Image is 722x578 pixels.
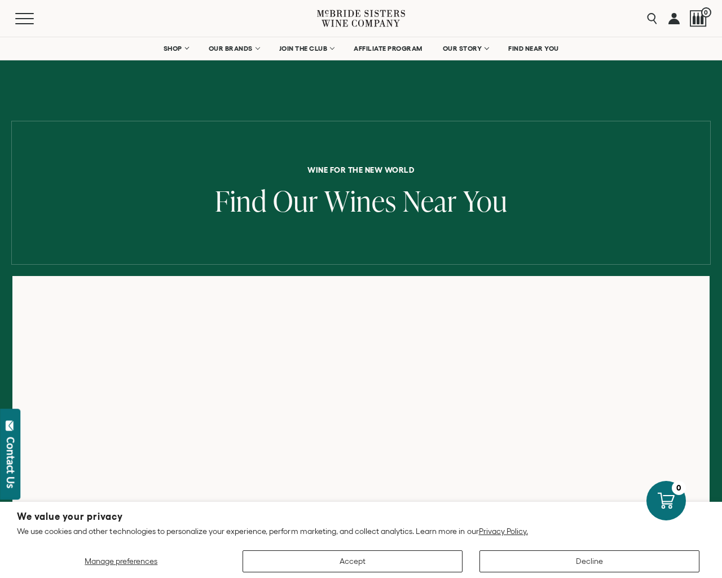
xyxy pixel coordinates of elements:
span: You [463,181,508,220]
span: Our [273,181,318,220]
span: Wines [324,181,397,220]
span: Find [215,181,267,220]
span: Near [403,181,457,220]
span: OUR BRANDS [209,45,253,52]
a: SHOP [156,37,196,60]
h2: We value your privacy [17,512,705,522]
button: Mobile Menu Trigger [15,13,56,24]
div: Contact Us [5,437,16,488]
a: OUR STORY [435,37,496,60]
span: OUR STORY [443,45,482,52]
a: Privacy Policy. [479,527,528,536]
span: AFFILIATE PROGRAM [354,45,422,52]
button: Accept [243,550,463,572]
div: 0 [672,481,686,495]
span: SHOP [164,45,183,52]
button: Decline [479,550,699,572]
span: Manage preferences [85,557,157,566]
span: JOIN THE CLUB [279,45,328,52]
span: 0 [701,7,711,17]
a: OUR BRANDS [201,37,266,60]
button: Manage preferences [17,550,226,572]
a: FIND NEAR YOU [501,37,566,60]
a: JOIN THE CLUB [272,37,341,60]
p: We use cookies and other technologies to personalize your experience, perform marketing, and coll... [17,526,705,536]
span: FIND NEAR YOU [508,45,559,52]
a: AFFILIATE PROGRAM [346,37,430,60]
